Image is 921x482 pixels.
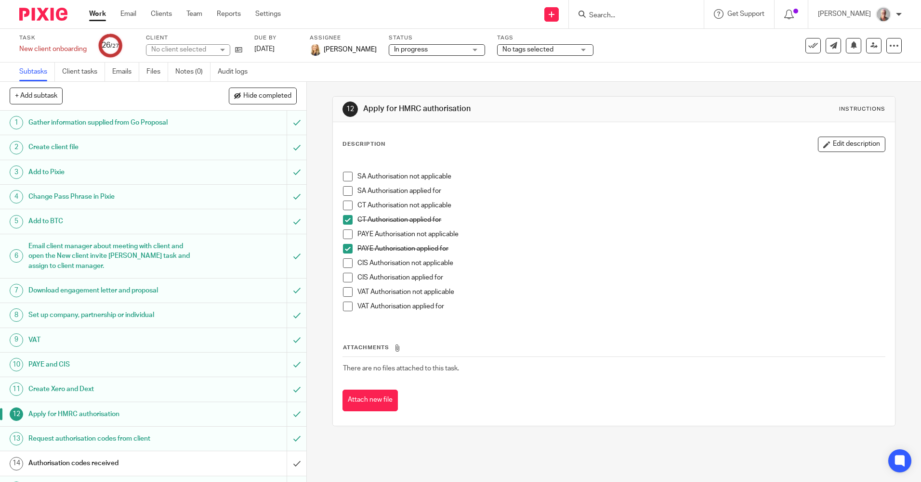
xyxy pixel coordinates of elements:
p: PAYE Authorisation applied for [357,244,884,254]
a: Audit logs [218,63,255,81]
div: 5 [10,215,23,228]
label: Task [19,34,87,42]
div: 2 [10,141,23,154]
div: 10 [10,358,23,371]
span: In progress [394,46,428,53]
a: Notes (0) [175,63,211,81]
h1: Download engagement letter and proposal [28,283,194,298]
p: VAT Authorisation applied for [357,302,884,311]
label: Due by [254,34,298,42]
span: Attachments [343,345,389,350]
h1: Apply for HMRC authorisation [28,407,194,421]
h1: PAYE and CIS [28,357,194,372]
div: 3 [10,165,23,179]
label: Tags [497,34,593,42]
a: Work [89,9,106,19]
div: No client selected [151,45,214,54]
h1: Create client file [28,140,194,154]
a: Reports [217,9,241,19]
div: Instructions [839,105,885,113]
div: 7 [10,284,23,297]
h1: VAT [28,333,194,347]
button: Attach new file [342,390,398,411]
h1: Authorisation codes received [28,456,194,470]
div: 12 [10,407,23,421]
img: KR%20update.jpg [876,7,891,22]
label: Assignee [310,34,377,42]
p: CT Authorisation applied for [357,215,884,225]
div: 6 [10,249,23,263]
div: 9 [10,333,23,347]
div: 14 [10,457,23,470]
div: 4 [10,190,23,203]
span: No tags selected [502,46,553,53]
div: 11 [10,382,23,396]
a: Subtasks [19,63,55,81]
h1: Email client manager about meeting with client and open the New client invite [PERSON_NAME] task ... [28,239,194,273]
small: /27 [110,43,119,49]
a: Files [146,63,168,81]
h1: Add to Pixie [28,165,194,179]
a: Clients [151,9,172,19]
p: CIS Authorisation applied for [357,273,884,282]
img: Pixie [19,8,67,21]
button: Edit description [818,137,885,152]
h1: Gather information supplied from Go Proposal [28,115,194,130]
p: VAT Authorisation not applicable [357,287,884,297]
p: SA Authorisation applied for [357,186,884,196]
label: Client [146,34,242,42]
h1: Create Xero and Dext [28,382,194,396]
div: 12 [342,101,358,117]
p: SA Authorisation not applicable [357,172,884,181]
p: CT Authorisation not applicable [357,201,884,210]
div: 1 [10,116,23,129]
img: Headshot%20White%20Background.jpg [310,44,321,56]
a: Email [120,9,136,19]
input: Search [588,12,675,20]
a: Team [186,9,202,19]
h1: Apply for HMRC authorisation [363,104,634,114]
a: Client tasks [62,63,105,81]
span: There are no files attached to this task. [343,365,459,372]
h1: Request authorisation codes from client [28,431,194,446]
label: Status [389,34,485,42]
div: 8 [10,308,23,322]
p: [PERSON_NAME] [818,9,871,19]
span: Get Support [727,11,764,17]
span: [PERSON_NAME] [324,45,377,54]
div: New client onboarding [19,44,87,54]
a: Settings [255,9,281,19]
div: 26 [102,40,119,51]
h1: Set up company, partnership or individual [28,308,194,322]
p: PAYE Authorisation not applicable [357,229,884,239]
span: Hide completed [243,92,291,100]
button: Hide completed [229,88,297,104]
a: Emails [112,63,139,81]
h1: Change Pass Phrase in Pixie [28,190,194,204]
p: Description [342,140,385,148]
h1: Add to BTC [28,214,194,228]
p: CIS Authorisation not applicable [357,258,884,268]
div: 13 [10,432,23,445]
button: + Add subtask [10,88,63,104]
span: [DATE] [254,46,275,52]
